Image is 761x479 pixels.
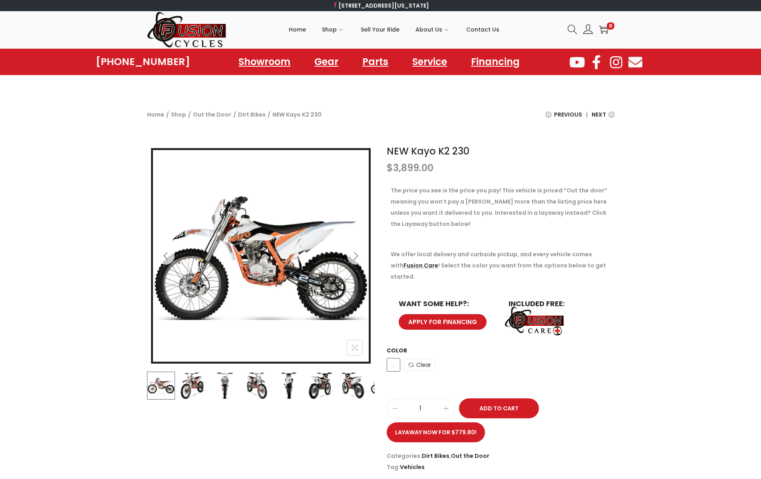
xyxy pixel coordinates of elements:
a: Sell Your Ride [361,12,399,48]
img: Woostify retina logo [147,11,227,48]
a: Out the Door [193,111,231,119]
button: Previous [157,247,175,265]
a: Dirt Bikes [422,452,449,460]
span: / [188,109,191,120]
label: Color [387,346,407,354]
a: Shop [322,12,345,48]
a: Home [147,111,164,119]
a: Showroom [230,53,298,71]
a: Next [592,109,614,126]
span: Home [289,20,306,40]
a: Home [289,12,306,48]
nav: Menu [230,53,528,71]
img: Product image [306,372,334,400]
span: About Us [415,20,442,40]
a: [STREET_ADDRESS][US_STATE] [332,2,429,10]
span: Categories: , [387,450,614,461]
span: / [233,109,236,120]
nav: Primary navigation [227,12,562,48]
button: Add to Cart [459,398,539,418]
a: Layaway now for $779.80! [387,422,485,442]
img: Product image [179,372,207,400]
span: NEW Kayo K2 230 [272,109,322,120]
a: Previous [546,109,582,126]
span: Shop [322,20,337,40]
span: / [166,109,169,120]
a: Contact Us [466,12,499,48]
a: Dirt Bikes [238,111,266,119]
span: Sell Your Ride [361,20,399,40]
p: The price you see is the price you pay! This vehicle is priced “Out the door” meaning you won’t p... [391,185,610,230]
span: Previous [554,109,582,120]
img: Product image [370,372,398,400]
a: Financing [463,53,528,71]
a: [PHONE_NUMBER] [96,56,190,67]
a: Parts [354,53,396,71]
a: Out the Door [451,452,489,460]
button: Next [347,247,365,265]
a: APPLY FOR FINANCING [399,314,487,330]
a: Shop [171,111,186,119]
a: Fusion Care [403,261,438,269]
a: Gear [306,53,346,71]
p: We offer local delivery and curbside pickup, and every vehicle comes with ! Select the color you ... [391,249,610,282]
h6: WANT SOME HELP?: [399,300,493,307]
span: / [268,109,270,120]
span: $ [387,161,393,174]
img: Product image [147,372,175,400]
a: Vehicles [400,463,425,471]
a: Service [404,53,455,71]
span: Tag: [387,461,614,473]
img: NEW Kayo K2 230 [153,150,369,366]
span: APPLY FOR FINANCING [408,319,477,325]
a: About Us [415,12,450,48]
img: Product image [211,372,238,400]
a: Clear [404,359,435,371]
a: 0 [599,25,608,34]
img: Product image [338,372,366,400]
img: 📍 [332,2,338,8]
span: Next [592,109,606,120]
img: Product image [242,372,270,400]
h6: INCLUDED FREE: [509,300,602,307]
input: Product quantity [387,403,454,414]
bdi: 3,899.00 [387,161,433,174]
span: Contact Us [466,20,499,40]
img: Product image [274,372,302,400]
